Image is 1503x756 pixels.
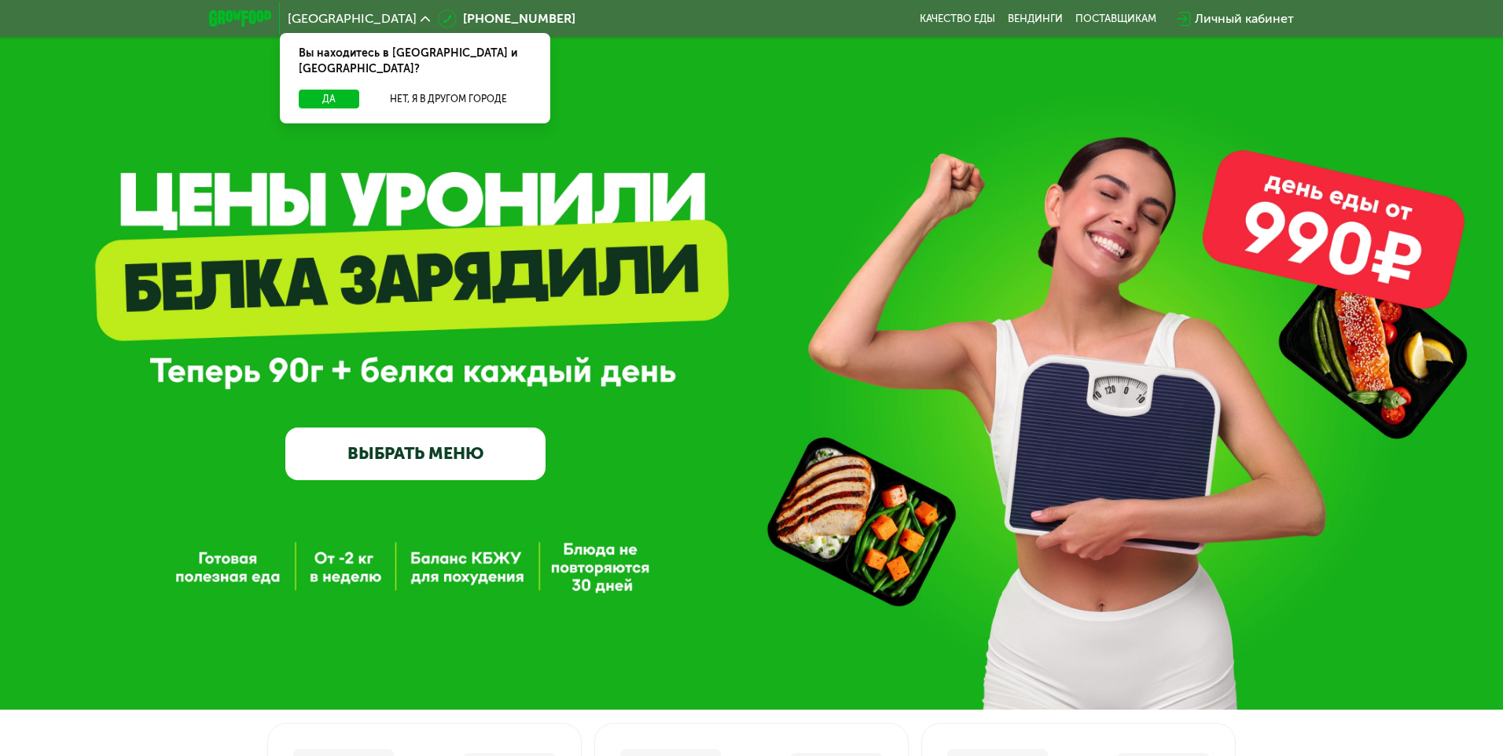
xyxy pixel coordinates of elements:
a: [PHONE_NUMBER] [438,9,575,28]
a: Вендинги [1008,13,1063,25]
div: поставщикам [1075,13,1156,25]
div: Вы находитесь в [GEOGRAPHIC_DATA] и [GEOGRAPHIC_DATA]? [280,33,550,90]
button: Нет, я в другом городе [366,90,531,108]
button: Да [299,90,359,108]
a: Качество еды [920,13,995,25]
span: [GEOGRAPHIC_DATA] [288,13,417,25]
a: ВЫБРАТЬ МЕНЮ [285,428,546,479]
div: Личный кабинет [1195,9,1294,28]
